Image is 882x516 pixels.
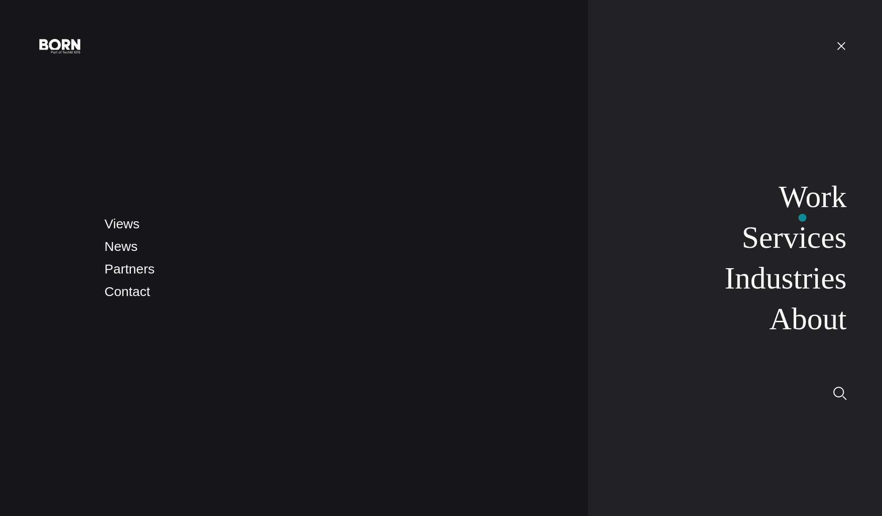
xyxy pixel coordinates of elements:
[104,262,154,276] a: Partners
[104,239,137,254] a: News
[104,216,139,231] a: Views
[725,261,847,295] a: Industries
[831,36,852,55] button: Open
[742,220,847,254] a: Services
[833,387,847,400] img: Search
[769,302,847,336] a: About
[104,284,150,299] a: Contact
[779,180,847,214] a: Work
